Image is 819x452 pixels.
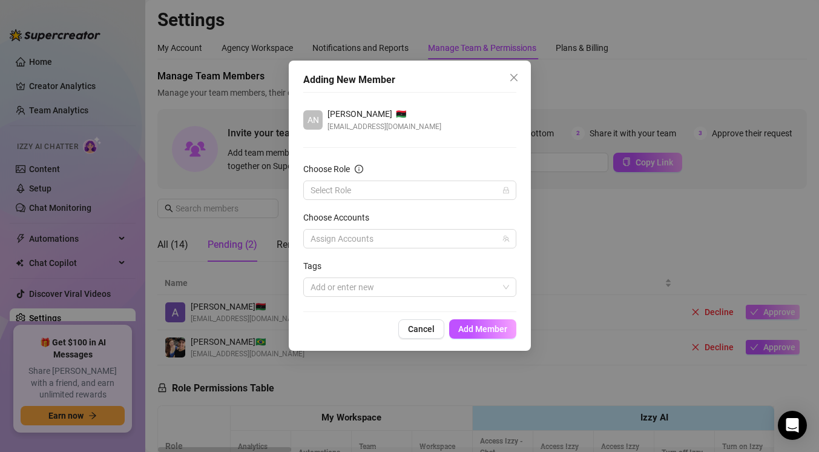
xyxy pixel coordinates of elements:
div: Open Intercom Messenger [778,411,807,440]
span: Close [504,73,524,82]
label: Choose Accounts [303,211,377,224]
div: 🇱🇾 [327,107,441,121]
span: Add Member [458,324,507,334]
span: [PERSON_NAME] [327,107,392,121]
button: Cancel [398,319,444,339]
button: Close [504,68,524,87]
span: team [502,235,510,242]
span: info-circle [355,165,363,173]
div: Adding New Member [303,73,516,87]
span: lock [502,187,510,194]
div: Choose Role [303,162,350,176]
span: [EMAIL_ADDRESS][DOMAIN_NAME] [327,121,441,133]
label: Tags [303,259,329,273]
span: Cancel [408,324,435,334]
button: Add Member [449,319,516,339]
span: AN [307,113,318,127]
span: close [509,73,519,82]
